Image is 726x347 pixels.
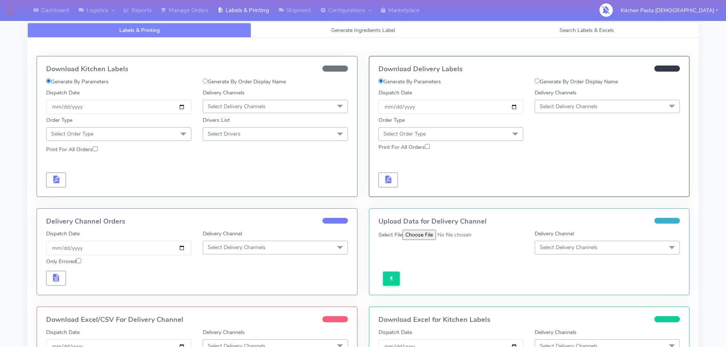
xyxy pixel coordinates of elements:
h4: Delivery Channel Orders [46,218,348,225]
input: Print For All Orders [93,146,98,151]
span: Select Delivery Channels [208,244,266,251]
label: Order Type [46,116,72,124]
label: Drivers List [203,116,230,124]
span: Generate Ingredients Label [331,27,395,34]
input: Generate By Parameters [46,78,51,83]
label: Dispatch Date [378,89,412,97]
label: Select File [378,231,402,239]
span: Search Labels & Excels [559,27,614,34]
label: Delivery Channel [535,230,574,238]
span: Select Delivery Channels [540,103,598,110]
h4: Download Kitchen Labels [46,66,348,73]
label: Delivery Channel [203,230,242,238]
label: Generate By Parameters [378,78,441,86]
span: Select Delivery Channels [208,103,266,110]
input: Generate By Order Display Name [535,78,540,83]
ul: Tabs [27,23,699,38]
span: Select Drivers [208,130,240,138]
label: Only Errored [46,257,81,265]
input: Generate By Order Display Name [203,78,208,83]
h4: Download Excel/CSV For Delivery Channel [46,316,348,324]
label: Delivery Channels [203,89,245,97]
span: Select Order Type [51,130,93,138]
label: Dispatch Date [46,89,80,97]
label: Order Type [378,116,405,124]
label: Generate By Order Display Name [535,78,618,86]
span: Select Order Type [383,130,426,138]
input: Generate By Parameters [378,78,383,83]
label: Dispatch Date [46,328,80,336]
label: Generate By Order Display Name [203,78,286,86]
label: Generate By Parameters [46,78,109,86]
label: Dispatch Date [46,230,80,238]
label: Delivery Channels [535,89,577,97]
button: Kitchen Pasta [DEMOGRAPHIC_DATA] [615,3,724,18]
h4: Download Excel for Kitchen Labels [378,316,680,324]
label: Print For All Orders [46,146,98,154]
h4: Upload Data for Delivery Channel [378,218,680,225]
h4: Download Delivery Labels [378,66,680,73]
label: Print For All Orders [378,143,430,151]
label: Delivery Channels [203,328,245,336]
span: Select Delivery Channels [540,244,598,251]
input: Print For All Orders [425,144,430,149]
label: Delivery Channels [535,328,577,336]
label: Dispatch Date [378,328,412,336]
input: Only Errored [76,258,81,263]
span: Labels & Printing [119,27,160,34]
